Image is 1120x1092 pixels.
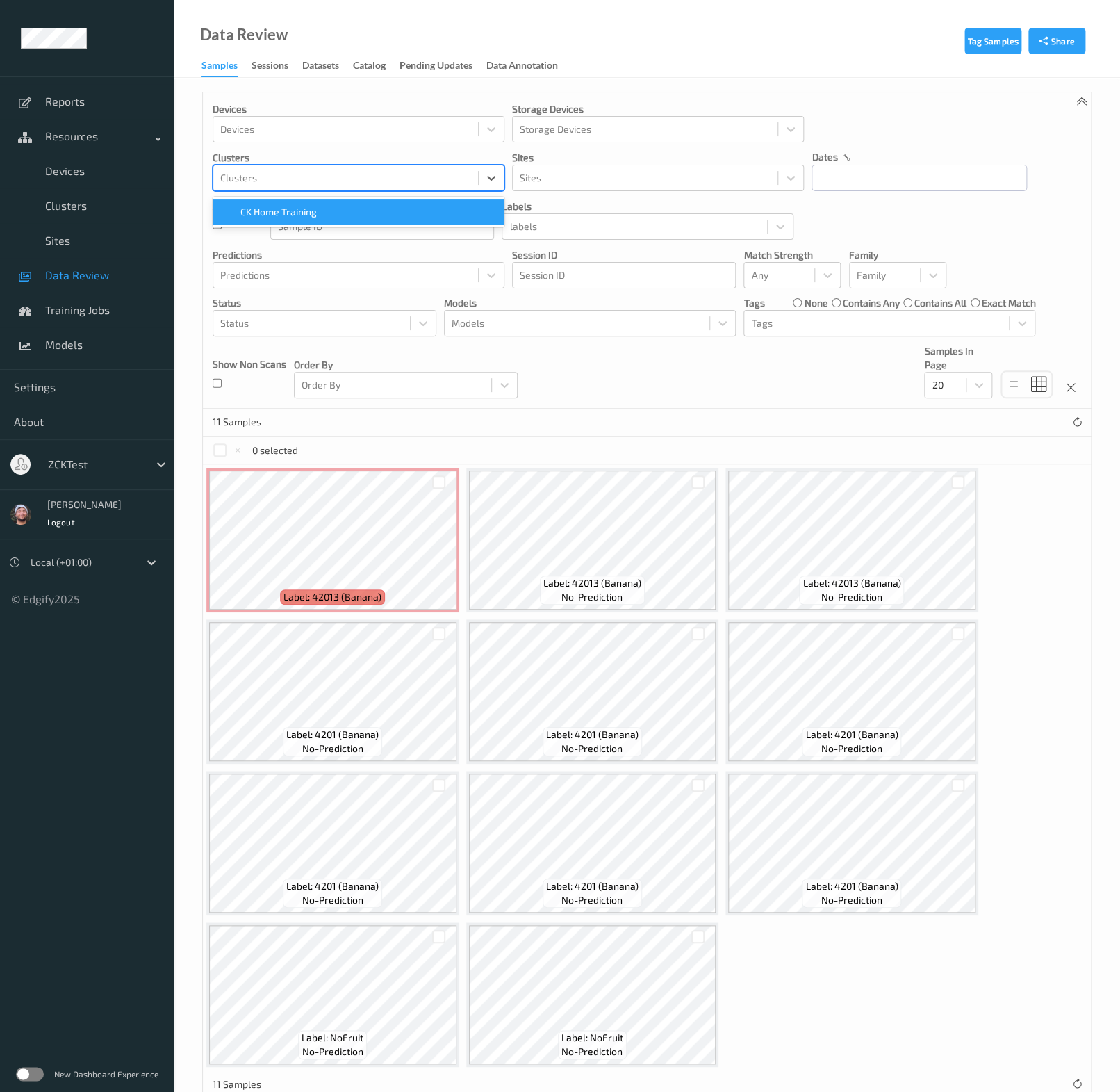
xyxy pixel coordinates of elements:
span: Label: 42013 (Banana) [283,590,381,604]
span: CK Home Training [240,205,317,219]
div: Datasets [302,58,339,76]
span: no-prediction [821,590,882,604]
a: Pending Updates [400,56,486,76]
a: Data Annotation [486,56,572,76]
p: Predictions [213,248,504,262]
p: dates [812,150,837,164]
div: Data Annotation [486,58,558,76]
span: no-prediction [561,742,623,756]
p: Session ID [512,248,736,262]
span: no-prediction [561,590,623,604]
span: Label: 4201 (Banana) [805,728,898,742]
p: Samples In Page [924,344,992,372]
span: no-prediction [821,893,882,907]
button: Share [1028,28,1085,54]
p: Devices [213,102,504,116]
p: Order By [294,358,518,372]
p: Storage Devices [512,102,804,116]
p: Models [444,296,736,310]
p: 0 selected [252,443,298,457]
p: 11 Samples [213,415,317,429]
a: Datasets [302,56,353,76]
div: Pending Updates [400,58,472,76]
span: Label: NoFruit [561,1031,623,1045]
p: labels [502,199,793,213]
label: contains all [914,296,966,310]
span: Label: 4201 (Banana) [546,879,639,893]
span: no-prediction [821,742,882,756]
span: Label: 4201 (Banana) [286,728,379,742]
label: exact match [981,296,1035,310]
div: Data Review [200,28,288,42]
p: Show Non Scans [213,357,286,371]
p: Tags [743,296,764,310]
div: Catalog [353,58,386,76]
span: no-prediction [302,1045,363,1059]
span: Label: NoFruit [302,1031,363,1045]
span: no-prediction [561,893,623,907]
p: Clusters [213,151,504,165]
span: no-prediction [302,893,363,907]
span: Label: 4201 (Banana) [805,879,898,893]
span: Label: 4201 (Banana) [286,879,379,893]
button: Tag Samples [964,28,1021,54]
a: Sessions [252,56,302,76]
div: Sessions [252,58,288,76]
p: Family [849,248,946,262]
p: Sites [512,151,804,165]
span: Label: 4201 (Banana) [546,728,639,742]
span: Label: 42013 (Banana) [543,576,641,590]
a: Catalog [353,56,400,76]
p: 11 Samples [213,1077,317,1091]
span: no-prediction [302,742,363,756]
p: Match Strength [743,248,841,262]
span: Label: 42013 (Banana) [802,576,900,590]
a: Samples [201,56,252,77]
span: no-prediction [561,1045,623,1059]
label: none [804,296,827,310]
label: contains any [843,296,900,310]
p: Status [213,296,436,310]
div: Samples [201,58,238,77]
